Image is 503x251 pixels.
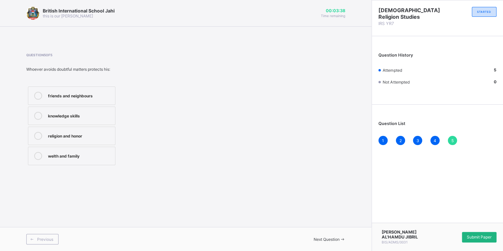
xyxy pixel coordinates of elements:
span: BIS/ADMS/0031 [382,240,408,244]
span: IRS YR7 [378,21,438,26]
span: 00:03:38 [321,8,345,13]
b: 0 [494,79,496,84]
span: 2 [399,138,401,143]
span: 1 [382,138,384,143]
div: religion and honor [48,132,112,138]
b: 5 [494,67,496,72]
div: welth and family [48,152,112,159]
span: 3 [416,138,419,143]
span: Next Question [314,237,340,242]
span: Previous [37,237,53,242]
span: [PERSON_NAME] AL'HAMDU JIBRIL [382,230,438,239]
span: Submit Paper [467,235,491,239]
div: friends and neighbours [48,92,112,98]
span: Question History [378,53,413,58]
div: knowledge skills [48,112,112,118]
div: Whoever avoids doubtful matters protects his: [26,67,178,72]
span: 4 [434,138,436,143]
span: British International School Jahi [43,8,115,13]
span: Question 5 of 5 [26,53,178,57]
span: Question List [378,121,405,126]
span: Attempted [383,68,402,73]
span: Time remaining [321,14,345,18]
span: [DEMOGRAPHIC_DATA] Religion Studies [378,7,438,20]
span: this is our [PERSON_NAME] [43,13,93,18]
span: STARTED [477,10,491,13]
span: Not Attempted [383,80,409,85]
span: 5 [451,138,453,143]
